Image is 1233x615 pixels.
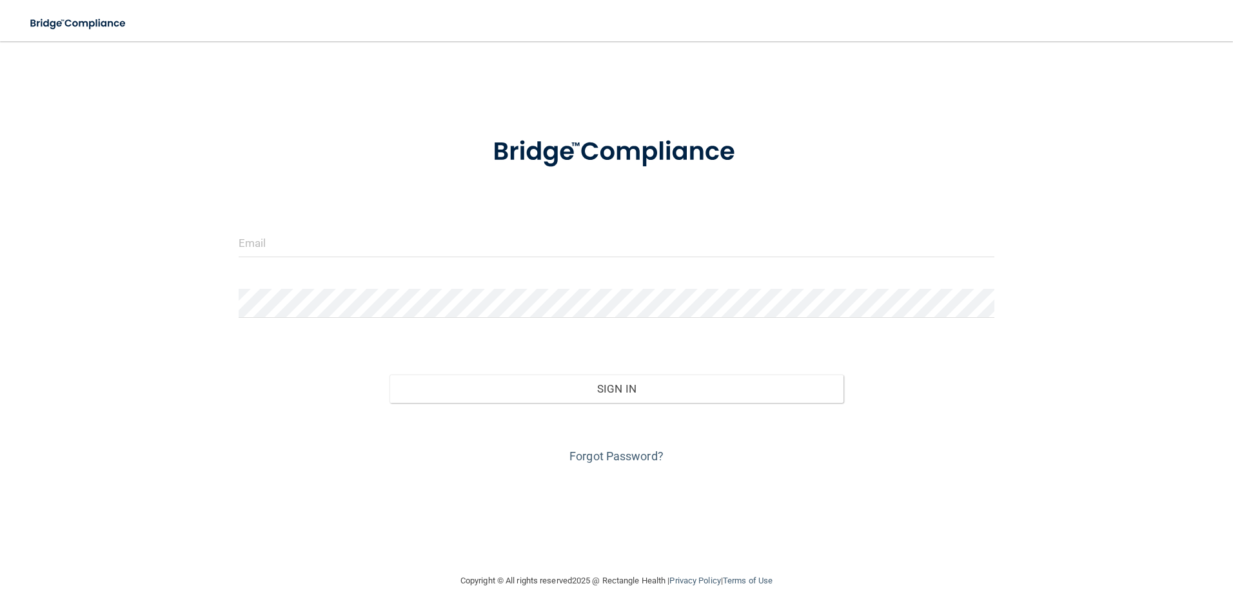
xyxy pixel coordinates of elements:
[669,576,720,585] a: Privacy Policy
[723,576,773,585] a: Terms of Use
[19,10,138,37] img: bridge_compliance_login_screen.278c3ca4.svg
[390,375,843,403] button: Sign In
[569,449,664,463] a: Forgot Password?
[239,228,995,257] input: Email
[381,560,852,601] div: Copyright © All rights reserved 2025 @ Rectangle Health | |
[466,119,767,186] img: bridge_compliance_login_screen.278c3ca4.svg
